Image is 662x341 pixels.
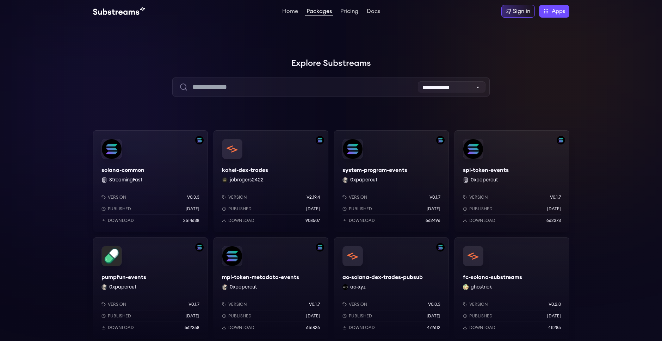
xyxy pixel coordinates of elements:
[471,284,492,291] button: ghostrick
[501,5,535,18] a: Sign in
[108,194,126,200] p: Version
[186,313,199,319] p: [DATE]
[454,130,569,232] a: Filter by solana networkspl-token-eventsspl-token-events 0xpapercutVersionv0.1.7Published[DATE]Do...
[93,56,569,70] h1: Explore Substreams
[281,8,299,15] a: Home
[469,194,488,200] p: Version
[93,130,208,232] a: Filter by solana networksolana-commonsolana-common StreamingFastVersionv0.3.3Published[DATE]Downl...
[316,243,324,252] img: Filter by solana network
[349,325,375,330] p: Download
[305,8,333,16] a: Packages
[469,302,488,307] p: Version
[350,284,366,291] button: ao-xyz
[230,176,264,184] button: jobrogers2422
[349,206,372,212] p: Published
[183,218,199,223] p: 2614638
[469,206,493,212] p: Published
[185,325,199,330] p: 662358
[427,325,440,330] p: 472612
[547,313,561,319] p: [DATE]
[350,176,377,184] button: 0xpapercut
[469,218,495,223] p: Download
[228,218,254,223] p: Download
[309,302,320,307] p: v0.1.7
[513,7,530,15] div: Sign in
[108,206,131,212] p: Published
[334,130,449,232] a: Filter by solana networksystem-program-eventssystem-program-events0xpapercut 0xpapercutVersionv0....
[548,325,561,330] p: 411285
[547,206,561,212] p: [DATE]
[186,206,199,212] p: [DATE]
[230,284,257,291] button: 0xpapercut
[469,325,495,330] p: Download
[228,302,247,307] p: Version
[316,136,324,144] img: Filter by solana network
[427,206,440,212] p: [DATE]
[306,325,320,330] p: 661826
[228,313,252,319] p: Published
[550,194,561,200] p: v0.1.7
[471,176,498,184] button: 0xpapercut
[436,243,445,252] img: Filter by solana network
[334,237,449,339] a: Filter by solana networkao-solana-dex-trades-pubsubao-solana-dex-trades-pubsubao-xyz ao-xyzVersio...
[109,284,136,291] button: 0xpapercut
[307,194,320,200] p: v2.19.4
[469,313,493,319] p: Published
[428,302,440,307] p: v0.0.3
[552,7,565,15] span: Apps
[109,176,142,184] button: StreamingFast
[306,206,320,212] p: [DATE]
[108,218,134,223] p: Download
[305,218,320,223] p: 908507
[365,8,382,15] a: Docs
[349,302,367,307] p: Version
[349,194,367,200] p: Version
[228,325,254,330] p: Download
[429,194,440,200] p: v0.1.7
[93,7,145,15] img: Substream's logo
[557,136,565,144] img: Filter by solana network
[188,302,199,307] p: v0.1.7
[195,243,204,252] img: Filter by solana network
[187,194,199,200] p: v0.3.3
[426,218,440,223] p: 662496
[306,313,320,319] p: [DATE]
[454,237,569,339] a: fc-solana-substreamsfc-solana-substreamsghostrick ghostrickVersionv0.2.0Published[DATE]Download41...
[228,194,247,200] p: Version
[214,130,328,232] a: Filter by solana networkkohei-dex-tradeskohei-dex-tradesjobrogers2422 jobrogers2422Versionv2.19.4...
[195,136,204,144] img: Filter by solana network
[549,302,561,307] p: v0.2.0
[228,206,252,212] p: Published
[427,313,440,319] p: [DATE]
[108,302,126,307] p: Version
[108,325,134,330] p: Download
[339,8,360,15] a: Pricing
[349,313,372,319] p: Published
[93,237,208,339] a: Filter by solana networkpumpfun-eventspumpfun-events0xpapercut 0xpapercutVersionv0.1.7Published[D...
[349,218,375,223] p: Download
[214,237,328,339] a: Filter by solana networkmpl-token-metadata-eventsmpl-token-metadata-events0xpapercut 0xpapercutVe...
[108,313,131,319] p: Published
[546,218,561,223] p: 662373
[436,136,445,144] img: Filter by solana network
